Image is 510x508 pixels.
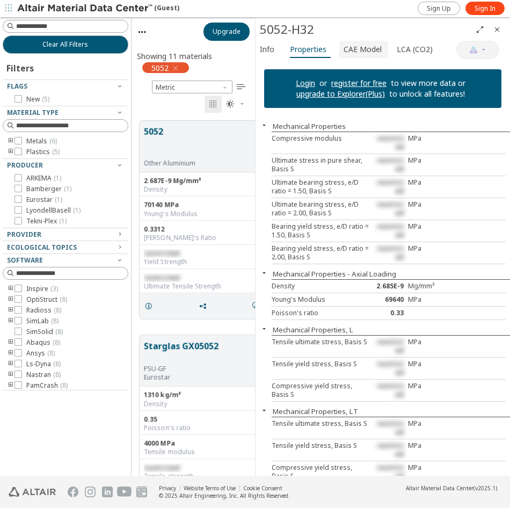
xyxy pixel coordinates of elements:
div: Yield Strength [144,258,266,266]
div: grid [132,113,255,476]
span: Producer [7,161,43,170]
button: Full Screen [471,21,489,38]
a: Login [296,78,315,88]
a: Sign In [465,2,505,15]
span: OptiStruct [26,295,67,304]
div: 2.685E-9 [369,282,409,291]
span: restricted [377,337,404,355]
span: Material Type [7,108,59,117]
span: ( 8 ) [47,349,55,358]
span: New [26,95,49,104]
span: CAE Model [344,41,382,58]
div: MPa [408,200,447,217]
span: ARKEMA [26,174,61,183]
div: Tensile modulus [144,448,266,456]
span: ( 1 ) [55,195,62,204]
button: Producer [3,159,128,172]
span: Plastics [26,148,60,156]
span: Inspire [26,285,58,293]
div: Density [144,185,266,194]
div: MPa [408,178,447,195]
div: 70140 MPa [144,201,266,209]
div: Young's Modulus [144,209,266,218]
div: MPa [408,244,447,262]
div: 69640 [369,295,409,304]
i: toogle group [7,371,14,379]
a: Website Terms of Use [184,484,236,492]
div: Ultimate bearing stress, e/D ratio = 2.00, Basis S [272,200,369,217]
div: PSU-GF [144,365,254,373]
button: Tile View [205,96,222,113]
div: Unit System [152,81,232,93]
span: ( 3 ) [50,284,58,293]
span: Provider [7,230,41,239]
span: restricted [377,419,404,437]
button: Details [140,295,162,317]
div: 5052-H32 [260,21,471,38]
button: Flags [3,80,128,93]
div: Tensile ultimate stress, Basis S [272,419,369,437]
span: restricted [377,381,404,399]
div: 2.687E-9 Mg/mm³ [144,177,266,185]
div: MPa [408,441,447,459]
div: 1310 kg/m³ [144,391,266,400]
span: restricted [144,249,179,258]
button: Close [256,121,273,129]
i:  [237,83,245,91]
span: LyondellBasell [26,206,81,215]
span: restricted [377,200,404,217]
div: [PERSON_NAME]'s Ratio [144,234,266,242]
div: MPa [408,360,447,377]
i:  [252,302,261,310]
button: Close [489,21,506,38]
i: toogle group [7,349,14,358]
div: Young's Modulus [272,295,369,304]
div: Ultimate stress in pure shear, Basis S [272,156,369,173]
button: Close [256,324,273,333]
p: to view more data or [387,78,470,89]
span: ( 8 ) [60,381,68,390]
a: Sign Up [418,2,460,15]
span: ( 1 ) [73,206,81,215]
button: Material Type [3,106,128,119]
span: Radioss [26,306,61,315]
button: Mechanical Properties [273,121,346,131]
span: LCA (CO2) [397,41,433,58]
span: Ecological Topics [7,243,77,252]
span: Abaqus [26,338,60,347]
a: upgrade to Explorer(Plus) [296,89,385,99]
div: Tensile yield stress, Basis S [272,441,369,459]
div: Density [144,400,266,408]
span: Metric [152,81,232,93]
span: Info [260,41,274,58]
span: SimSolid [26,328,63,336]
span: restricted [377,134,404,151]
span: ( 1 ) [54,173,61,183]
img: Altair Material Data Center [17,3,154,14]
span: Metals [26,137,57,146]
div: Tensile strength [144,472,266,481]
i: toogle group [7,338,14,347]
div: MPa [408,134,447,151]
span: Upgrade [213,27,241,36]
span: restricted [144,463,179,472]
div: Tensile ultimate stress, Basis S [272,338,369,355]
div: Compressive yield stress, Basis S [272,382,369,399]
span: Flags [7,82,27,91]
span: Sign Up [427,4,451,13]
div: Tensile yield stress, Basis S [272,360,369,377]
i:  [226,100,235,108]
i: toogle group [7,317,14,325]
i: toogle group [7,306,14,315]
span: Bamberger [26,185,71,193]
div: Showing 11 materials [137,51,212,61]
span: restricted [377,463,404,481]
span: Nastran [26,371,61,379]
span: ( 8 ) [54,306,61,315]
span: Ls-Dyna [26,360,61,368]
button: Provider [3,228,128,241]
i: toogle group [7,148,14,156]
span: restricted [377,178,404,195]
i: toogle group [7,295,14,304]
div: MPa [408,463,447,481]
